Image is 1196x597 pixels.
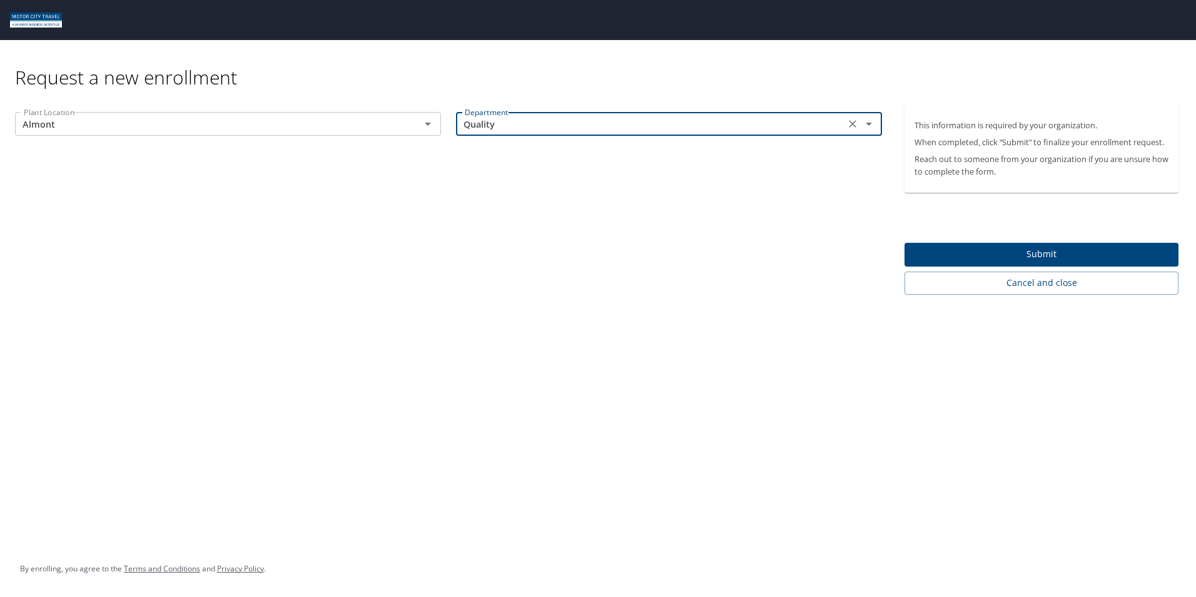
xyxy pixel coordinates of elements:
[915,275,1168,291] span: Cancel and close
[905,272,1178,295] button: Cancel and close
[124,563,200,574] a: Terms and Conditions
[905,243,1178,267] button: Submit
[10,13,62,28] img: Motor City logo
[217,563,264,574] a: Privacy Policy
[844,115,861,133] button: Clear
[20,553,266,584] div: By enrolling, you agree to the and .
[915,120,1168,131] p: This information is required by your organization.
[915,247,1168,262] span: Submit
[15,40,1188,89] div: Request a new enrollment
[419,115,437,133] button: Open
[860,115,878,133] button: Open
[915,136,1168,148] p: When completed, click “Submit” to finalize your enrollment request.
[915,153,1168,177] p: Reach out to someone from your organization if you are unsure how to complete the form.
